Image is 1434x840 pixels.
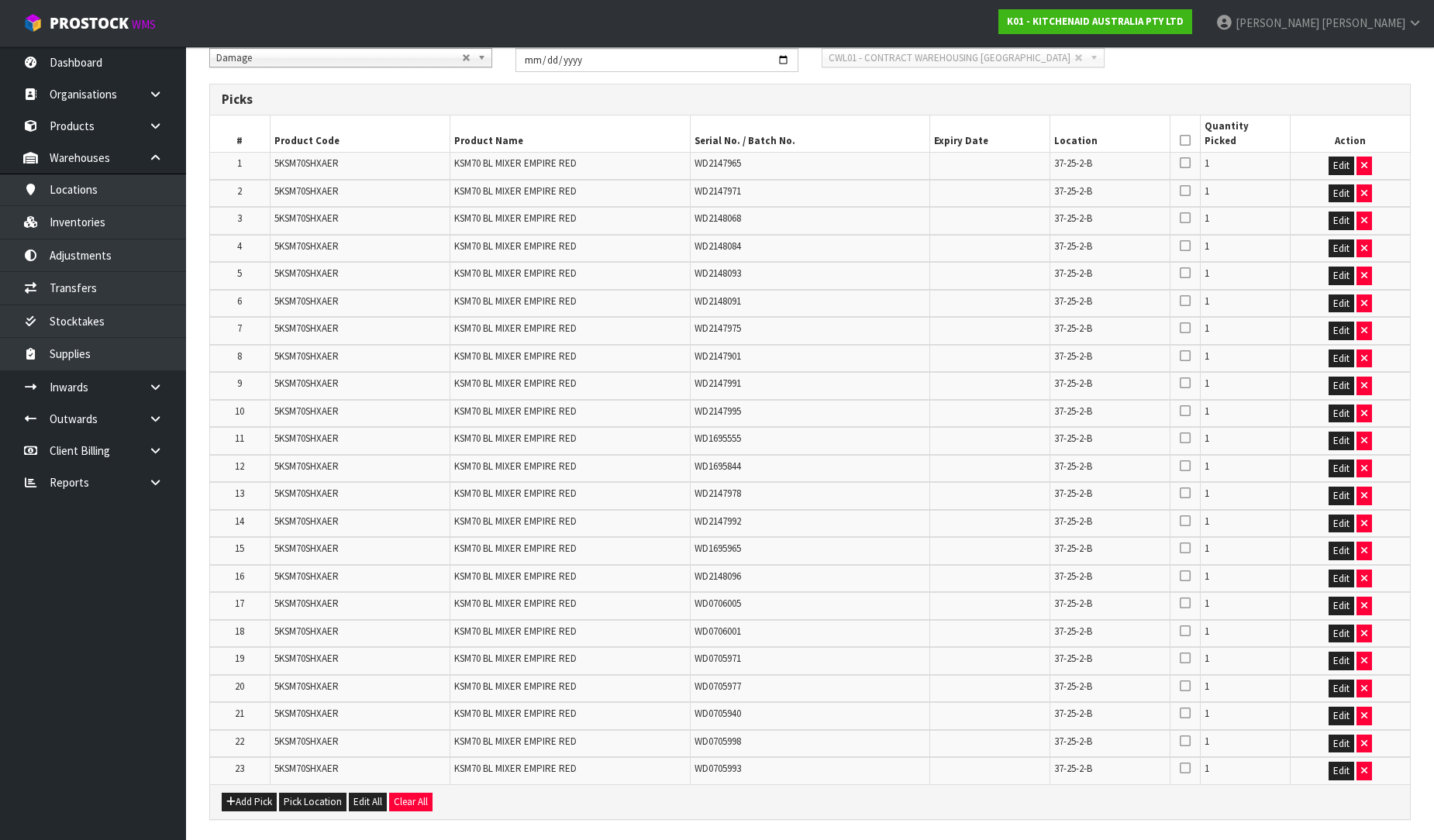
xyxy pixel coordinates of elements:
span: 37-25-2-B [1054,405,1092,418]
small: WMS [132,17,156,32]
span: 1 [1205,542,1209,555]
span: 1 [1205,735,1209,748]
button: Edit [1329,487,1354,505]
button: Pick Location [279,793,346,811]
span: KSM70 BL MIXER EMPIRE RED [454,652,577,665]
span: WD0705971 [695,652,741,665]
span: 5KSM70SHXAER [274,267,339,280]
span: KSM70 BL MIXER EMPIRE RED [454,432,577,445]
span: 37-25-2-B [1054,762,1092,775]
button: Edit [1329,405,1354,423]
span: 16 [235,570,244,583]
span: 19 [235,652,244,665]
span: WD2147971 [695,184,741,198]
span: KSM70 BL MIXER EMPIRE RED [454,267,577,280]
span: 6 [237,294,242,308]
img: cube-alt.png [23,13,43,33]
button: Edit [1329,157,1354,175]
span: 5KSM70SHXAER [274,570,339,583]
span: WD2147965 [695,157,741,170]
span: KSM70 BL MIXER EMPIRE RED [454,515,577,528]
span: 5KSM70SHXAER [274,735,339,748]
span: 1 [1205,157,1209,170]
span: WD2147978 [695,487,741,500]
span: 37-25-2-B [1054,322,1092,335]
span: KSM70 BL MIXER EMPIRE RED [454,212,577,225]
span: 1 [1205,322,1209,335]
span: 37-25-2-B [1054,680,1092,693]
span: WD0706005 [695,597,741,610]
button: Edit [1329,652,1354,670]
span: Damage [216,49,462,67]
span: KSM70 BL MIXER EMPIRE RED [454,542,577,555]
span: 5KSM70SHXAER [274,597,339,610]
span: 5KSM70SHXAER [274,349,339,363]
span: 3 [237,212,242,225]
span: 5KSM70SHXAER [274,377,339,390]
span: 37-25-2-B [1054,432,1092,445]
span: KSM70 BL MIXER EMPIRE RED [454,707,577,720]
button: Edit [1329,377,1354,395]
span: 14 [235,515,244,528]
span: WD2147995 [695,405,741,418]
span: 37-25-2-B [1054,707,1092,720]
span: 1 [1205,652,1209,665]
span: 9 [237,377,242,390]
span: [PERSON_NAME] [1236,15,1319,30]
span: 5KSM70SHXAER [274,239,339,253]
span: 5KSM70SHXAER [274,515,339,528]
span: 1 [1205,432,1209,445]
span: KSM70 BL MIXER EMPIRE RED [454,625,577,638]
span: 22 [235,735,244,748]
button: Edit [1329,762,1354,780]
span: 5KSM70SHXAER [274,322,339,335]
span: WD2147992 [695,515,741,528]
span: WD1695555 [695,432,741,445]
span: KSM70 BL MIXER EMPIRE RED [454,487,577,500]
span: WD0706001 [695,625,741,638]
strong: K01 - KITCHENAID AUSTRALIA PTY LTD [1007,15,1184,28]
span: 37-25-2-B [1054,597,1092,610]
button: Edit [1329,515,1354,533]
span: KSM70 BL MIXER EMPIRE RED [454,762,577,775]
span: 23 [235,762,244,775]
span: 1 [1205,762,1209,775]
button: Edit [1329,294,1354,313]
span: 5KSM70SHXAER [274,487,339,500]
span: 37-25-2-B [1054,515,1092,528]
span: 5KSM70SHXAER [274,680,339,693]
span: 5KSM70SHXAER [274,184,339,198]
span: 5KSM70SHXAER [274,707,339,720]
span: 1 [1205,212,1209,225]
th: Quantity Picked [1200,115,1290,152]
button: Edit [1329,625,1354,643]
th: Action [1290,115,1410,152]
span: 1 [1205,597,1209,610]
span: 1 [1205,707,1209,720]
input: Post Date [515,48,798,72]
span: WD2148091 [695,294,741,308]
button: Edit [1329,597,1354,615]
span: WD2147991 [695,377,741,390]
span: 37-25-2-B [1054,460,1092,473]
span: 2 [237,184,242,198]
span: 1 [1205,239,1209,253]
span: 1 [1205,405,1209,418]
span: 37-25-2-B [1054,157,1092,170]
span: 7 [237,322,242,335]
span: 37-25-2-B [1054,377,1092,390]
span: KSM70 BL MIXER EMPIRE RED [454,680,577,693]
span: 4 [237,239,242,253]
span: WD1695844 [695,460,741,473]
th: Serial No. / Batch No. [690,115,930,152]
span: 37-25-2-B [1054,570,1092,583]
button: Edit [1329,460,1354,478]
span: 37-25-2-B [1054,625,1092,638]
span: KSM70 BL MIXER EMPIRE RED [454,377,577,390]
span: 1 [1205,294,1209,308]
button: Edit [1329,707,1354,725]
th: Product Name [450,115,691,152]
span: 10 [235,405,244,418]
span: 5 [237,267,242,280]
th: Expiry Date [930,115,1050,152]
